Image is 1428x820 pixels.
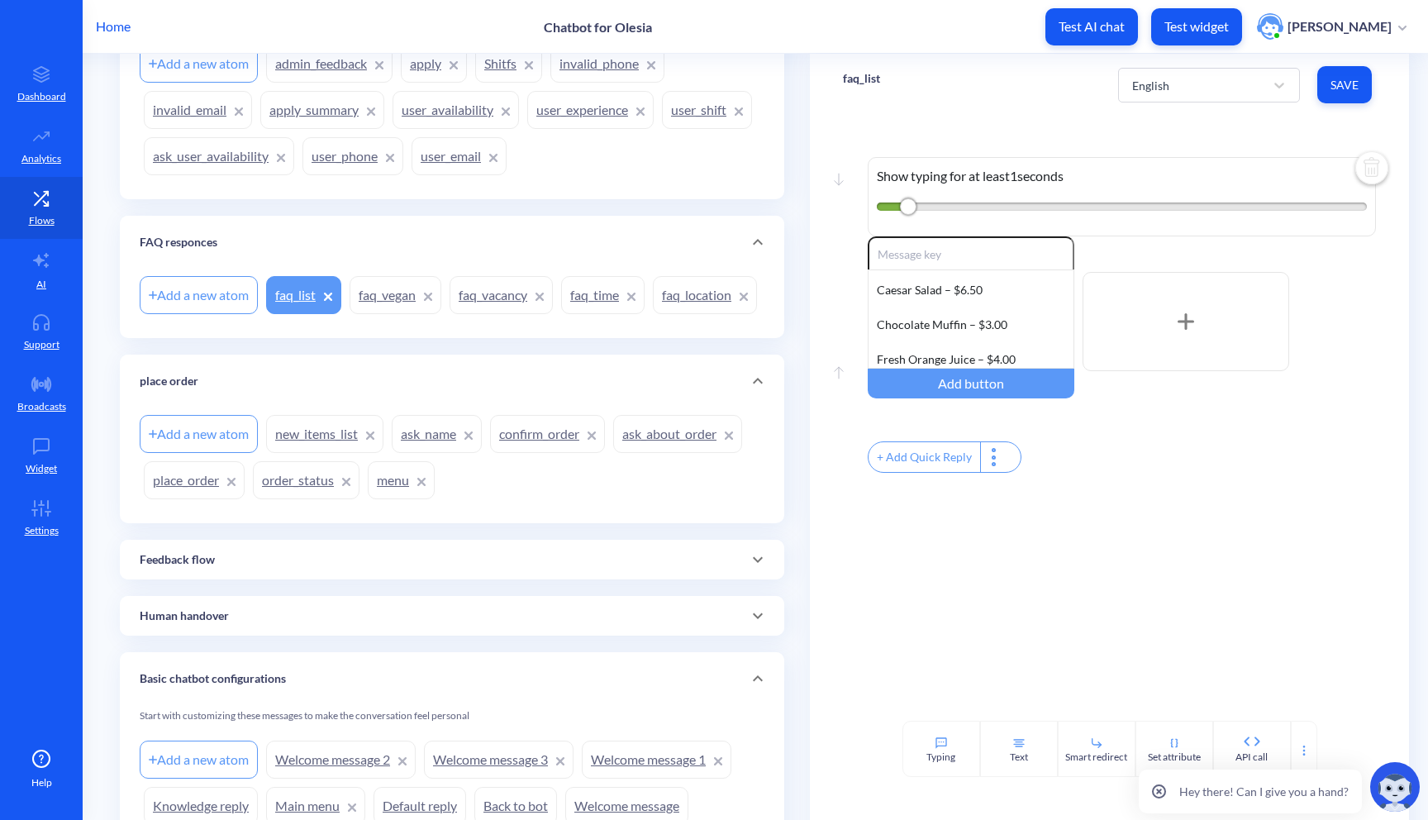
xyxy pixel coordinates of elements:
button: Test widget [1151,8,1242,45]
img: copilot-icon.svg [1370,762,1420,812]
a: user_experience [527,91,654,129]
span: Help [31,775,52,790]
p: Basic chatbot configurations [140,670,286,688]
div: Add a new atom [140,276,258,314]
p: Flows [29,213,55,228]
p: Show typing for at least 1 seconds [877,166,1368,186]
p: Chatbot for Olesia [544,19,652,35]
p: Hey there! Can I give you a hand? [1179,783,1349,800]
p: Widget [26,461,57,476]
a: faq_vacancy [450,276,553,314]
img: delete [1352,150,1392,189]
p: Test AI chat [1059,18,1125,35]
div: Basic chatbot configurations [120,652,784,705]
button: Test AI chat [1045,8,1138,45]
a: order_status [253,461,359,499]
p: Support [24,337,59,352]
a: invalid_phone [550,45,664,83]
div: FAQ responces [120,216,784,269]
a: user_email [412,137,507,175]
div: Start with customizing these messages to make the conversation feel personal [140,708,764,737]
p: Home [96,17,131,36]
div: Text [1010,750,1028,765]
a: ask_name [392,415,482,453]
p: Broadcasts [17,399,66,414]
p: [PERSON_NAME] [1288,17,1392,36]
a: confirm_order [490,415,605,453]
a: faq_location [653,276,757,314]
a: apply [401,45,467,83]
p: Human handover [140,608,229,625]
a: ask_about_order [613,415,742,453]
p: Test widget [1164,18,1229,35]
div: Human handover [120,596,784,636]
a: user_phone [302,137,403,175]
input: Message key [868,236,1074,269]
div: 1. Where are you located? We are located at [STREET_ADDRESS]. 2. What time do you close? Our rest... [868,269,1074,369]
div: API call [1235,750,1268,765]
a: place_order [144,461,245,499]
a: faq_vegan [350,276,441,314]
div: Add button [868,369,1074,398]
a: new_items_list [266,415,383,453]
p: Analytics [21,151,61,166]
div: Add a new atom [140,415,258,453]
div: Add a new atom [140,45,258,83]
p: place order [140,373,198,390]
p: Feedback flow [140,551,215,569]
a: admin_feedback [266,45,393,83]
a: user_shift [662,91,752,129]
a: user_availability [393,91,519,129]
div: Feedback flow [120,540,784,579]
a: menu [368,461,435,499]
a: Welcome message 2 [266,741,416,779]
p: Dashboard [17,89,66,104]
a: faq_list [266,276,341,314]
p: FAQ responces [140,234,217,251]
div: Typing [926,750,955,765]
a: faq_time [561,276,645,314]
div: Set attribute [1148,750,1201,765]
div: place order [120,355,784,408]
p: faq_list [843,70,880,87]
div: Smart redirect [1065,750,1127,765]
a: Welcome message 3 [424,741,574,779]
a: apply_summary [260,91,384,129]
div: English [1132,76,1169,93]
button: Save [1317,66,1372,103]
p: Settings [25,523,59,538]
button: user photo[PERSON_NAME] [1249,12,1415,41]
img: user photo [1257,13,1283,40]
a: invalid_email [144,91,252,129]
span: Save [1330,77,1359,93]
p: AI [36,277,46,292]
div: + Add Quick Reply [869,442,980,472]
a: Shitfs [475,45,542,83]
a: ask_user_availability [144,137,294,175]
div: Add a new atom [140,741,258,779]
a: Welcome message 1 [582,741,731,779]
